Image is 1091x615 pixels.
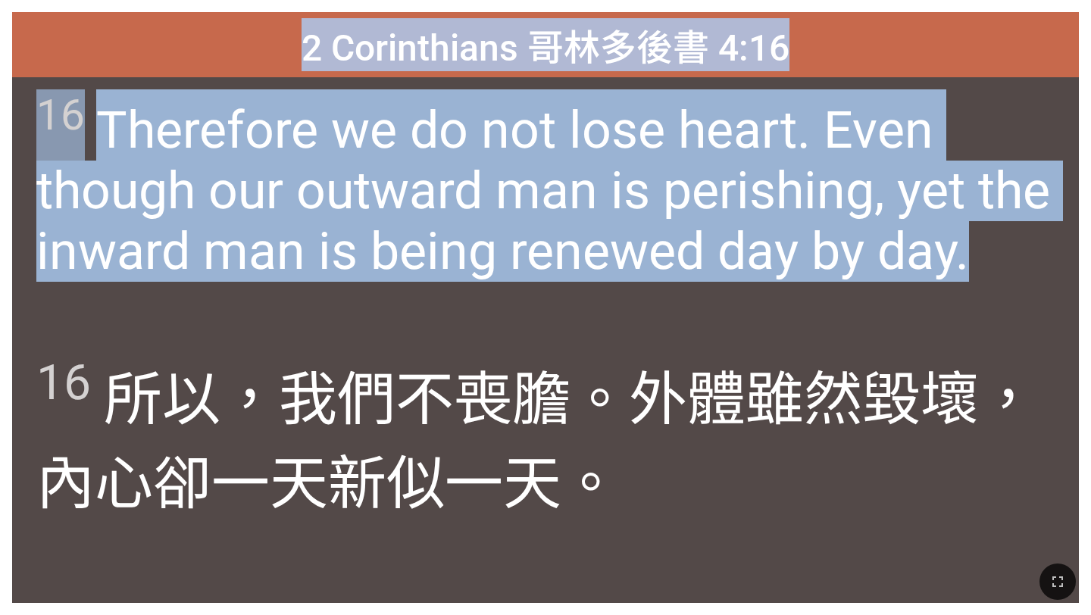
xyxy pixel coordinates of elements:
[36,89,85,140] sup: 16
[36,366,1036,518] wg1352: ，我們
[386,450,620,518] wg341: 似
[36,352,1054,520] span: 所以
[36,366,1036,518] wg2257: 不
[153,450,620,518] wg2081: 卻
[36,354,91,411] sup: 16
[328,450,620,518] wg2250: 新
[36,89,1054,282] span: Therefore we do not lose heart. Even though our outward man is perishing, yet the inward man is b...
[36,366,1036,518] wg3756: 喪膽
[211,450,620,518] wg235: 一天
[302,18,789,71] span: 2 Corinthians 哥林多後書 4:16
[445,450,620,518] wg2532: 一天
[561,450,620,518] wg2250: 。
